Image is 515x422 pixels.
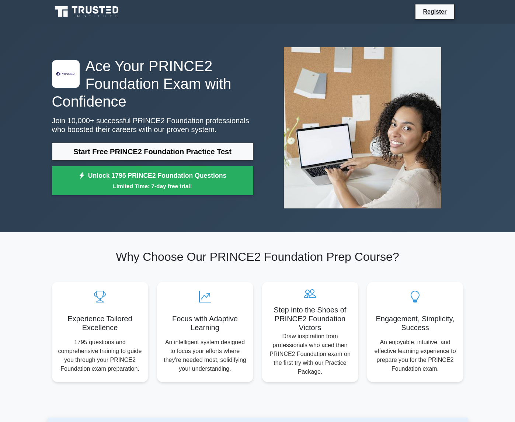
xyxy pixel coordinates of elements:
[373,338,457,373] p: An enjoyable, intuitive, and effective learning experience to prepare you for the PRINCE2 Foundat...
[52,116,253,134] p: Join 10,000+ successful PRINCE2 Foundation professionals who boosted their careers with our prove...
[163,338,247,373] p: An intelligent system designed to focus your efforts where they're needed most, solidifying your ...
[163,314,247,332] h5: Focus with Adaptive Learning
[52,143,253,160] a: Start Free PRINCE2 Foundation Practice Test
[52,166,253,196] a: Unlock 1795 PRINCE2 Foundation QuestionsLimited Time: 7-day free trial!
[373,314,457,332] h5: Engagement, Simplicity, Success
[61,182,244,190] small: Limited Time: 7-day free trial!
[58,338,142,373] p: 1795 questions and comprehensive training to guide you through your PRINCE2 Foundation exam prepa...
[52,250,463,264] h2: Why Choose Our PRINCE2 Foundation Prep Course?
[52,57,253,110] h1: Ace Your PRINCE2 Foundation Exam with Confidence
[268,305,352,332] h5: Step into the Shoes of PRINCE2 Foundation Victors
[268,332,352,376] p: Draw inspiration from professionals who aced their PRINCE2 Foundation exam on the first try with ...
[418,7,451,16] a: Register
[58,314,142,332] h5: Experience Tailored Excellence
